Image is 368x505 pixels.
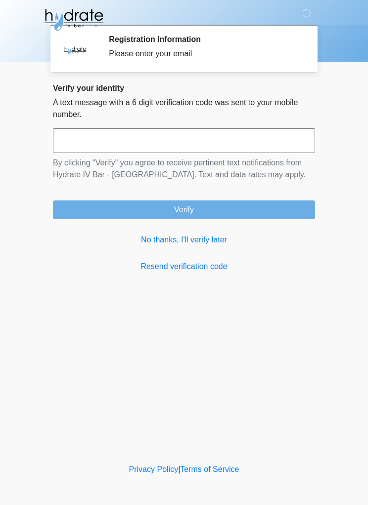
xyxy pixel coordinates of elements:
[53,83,315,93] h2: Verify your identity
[53,261,315,272] a: Resend verification code
[53,200,315,219] button: Verify
[129,465,179,473] a: Privacy Policy
[178,465,180,473] a: |
[53,97,315,120] p: A text message with a 6 digit verification code was sent to your mobile number.
[109,48,300,60] div: Please enter your email
[53,234,315,246] a: No thanks, I'll verify later
[60,35,90,64] img: Agent Avatar
[43,7,104,32] img: Hydrate IV Bar - Glendale Logo
[53,157,315,181] p: By clicking "Verify" you agree to receive pertinent text notifications from Hydrate IV Bar - [GEO...
[180,465,239,473] a: Terms of Service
